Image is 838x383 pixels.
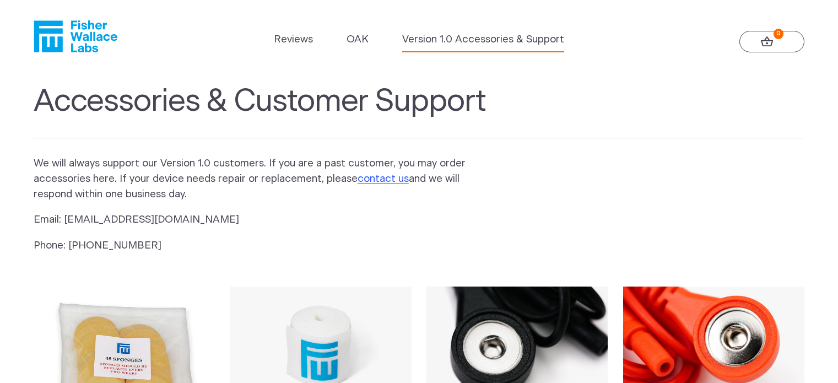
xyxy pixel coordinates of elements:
p: We will always support our Version 1.0 customers. If you are a past customer, you may order acces... [34,156,483,202]
a: 0 [739,31,804,53]
a: Reviews [274,32,313,47]
a: OAK [347,32,369,47]
strong: 0 [774,29,784,39]
h1: Accessories & Customer Support [34,83,804,138]
a: Fisher Wallace [34,20,117,52]
p: Email: [EMAIL_ADDRESS][DOMAIN_NAME] [34,212,483,228]
a: contact us [358,174,409,184]
p: Phone: [PHONE_NUMBER] [34,238,483,253]
a: Version 1.0 Accessories & Support [402,32,564,47]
